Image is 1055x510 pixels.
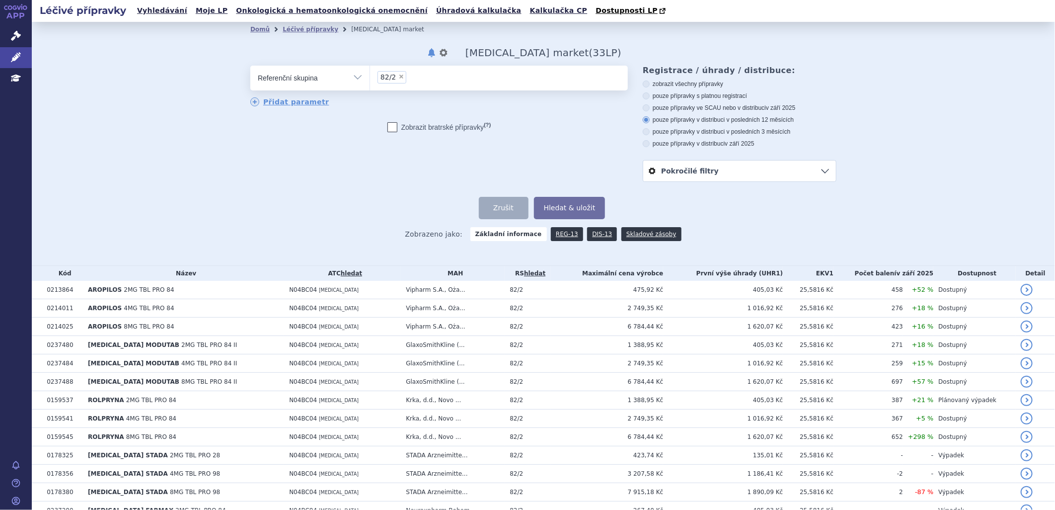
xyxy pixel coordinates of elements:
td: Výpadek [933,483,1016,502]
a: Domů [250,26,270,33]
td: 2 [833,483,903,502]
span: 82/2 [510,433,523,440]
td: 2 749,35 Kč [551,354,663,373]
span: N04BC04 [289,305,317,312]
td: 25,5816 Kč [783,281,833,299]
td: Dostupný [933,318,1016,336]
a: detail [1021,357,1033,369]
td: 2 749,35 Kč [551,299,663,318]
td: 0178325 [42,446,83,465]
a: Léčivé přípravky [283,26,338,33]
span: +57 % [912,378,933,385]
span: [MEDICAL_DATA] [319,379,359,385]
td: 1 388,95 Kč [551,391,663,410]
span: 4MG TBL PRO 84 II [181,360,237,367]
a: Skladové zásoby [621,227,681,241]
button: nastavení [439,47,449,59]
td: Krka, d.d., Novo ... [401,391,505,410]
td: 423,74 Kč [551,446,663,465]
th: Detail [1016,266,1055,281]
th: Dostupnost [933,266,1016,281]
span: [MEDICAL_DATA] [319,434,359,440]
span: +21 % [912,396,933,404]
td: 0213864 [42,281,83,299]
td: - [903,446,933,465]
span: antiparkinsonika, agonisté dopaminu, p.o. [380,74,396,81]
td: 697 [833,373,903,391]
span: ROLPRYNA [88,415,124,422]
li: Requip market [351,22,437,37]
a: REG-13 [551,227,583,241]
td: - [903,465,933,483]
span: ROLPRYNA [88,397,124,404]
td: Vipharm S.A., Oża... [401,281,505,299]
td: Výpadek [933,465,1016,483]
span: +52 % [912,286,933,293]
td: 6 784,44 Kč [551,373,663,391]
td: 25,5816 Kč [783,446,833,465]
th: Maximální cena výrobce [551,266,663,281]
td: - [833,446,903,465]
span: 2MG TBL PRO 84 [124,286,174,293]
a: detail [1021,468,1033,480]
td: 0214025 [42,318,83,336]
td: 25,5816 Kč [783,373,833,391]
td: 0178380 [42,483,83,502]
span: v září 2025 [897,270,934,277]
span: 82/2 [510,415,523,422]
a: detail [1021,376,1033,388]
span: [MEDICAL_DATA] [319,306,359,311]
td: 25,5816 Kč [783,391,833,410]
td: 405,03 Kč [663,281,783,299]
td: 25,5816 Kč [783,354,833,373]
td: 0237488 [42,373,83,391]
td: 0214011 [42,299,83,318]
a: detail [1021,449,1033,461]
a: Onkologická a hematoonkologická onemocnění [233,4,431,17]
td: 1 186,41 Kč [663,465,783,483]
a: detail [1021,284,1033,296]
td: STADA Arzneimitte... [401,483,505,502]
span: 82/2 [510,378,523,385]
label: pouze přípravky ve SCAU nebo v distribuci [643,104,836,112]
span: N04BC04 [289,397,317,404]
td: Dostupný [933,373,1016,391]
td: Vipharm S.A., Oża... [401,299,505,318]
strong: Základní informace [470,227,547,241]
td: 405,03 Kč [663,336,783,354]
span: 8MG TBL PRO 98 [170,489,220,496]
th: EKV1 [783,266,833,281]
span: 4MG TBL PRO 84 [126,415,176,422]
label: pouze přípravky v distribuci v posledních 12 měsících [643,116,836,124]
label: pouze přípravky v distribuci v posledních 3 měsících [643,128,836,136]
td: 25,5816 Kč [783,299,833,318]
td: Dostupný [933,354,1016,373]
span: [MEDICAL_DATA] [319,471,359,477]
th: ATC [284,266,401,281]
td: 135,01 Kč [663,446,783,465]
a: Dostupnosti LP [593,4,671,18]
span: N04BC04 [289,378,317,385]
span: [MEDICAL_DATA] [319,342,359,348]
td: Dostupný [933,281,1016,299]
span: ( LP) [589,47,621,59]
span: [MEDICAL_DATA] [319,361,359,366]
th: Počet balení [833,266,933,281]
td: 0159545 [42,428,83,446]
td: 1 620,07 Kč [663,373,783,391]
td: 1 620,07 Kč [663,428,783,446]
button: notifikace [427,47,437,59]
a: Přidat parametr [250,97,329,106]
td: 0159537 [42,391,83,410]
td: 0237480 [42,336,83,354]
td: 652 [833,428,903,446]
span: 4MG TBL PRO 84 [124,305,174,312]
span: 2MG TBL PRO 28 [170,452,220,459]
td: 1 620,07 Kč [663,318,783,336]
span: +5 % [916,415,933,422]
span: [MEDICAL_DATA] [319,287,359,293]
span: [MEDICAL_DATA] [319,398,359,403]
span: +18 % [912,341,933,348]
a: detail [1021,486,1033,498]
abbr: (?) [484,122,491,128]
